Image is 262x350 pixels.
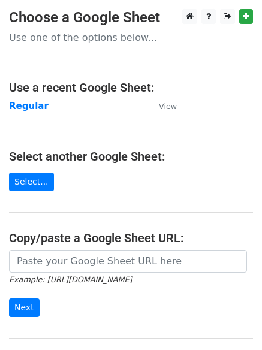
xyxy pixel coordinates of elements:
[9,275,132,284] small: Example: [URL][DOMAIN_NAME]
[9,231,253,245] h4: Copy/paste a Google Sheet URL:
[159,102,177,111] small: View
[9,9,253,26] h3: Choose a Google Sheet
[9,149,253,164] h4: Select another Google Sheet:
[147,101,177,111] a: View
[9,101,49,111] a: Regular
[9,173,54,191] a: Select...
[9,31,253,44] p: Use one of the options below...
[9,298,40,317] input: Next
[9,250,247,273] input: Paste your Google Sheet URL here
[9,80,253,95] h4: Use a recent Google Sheet:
